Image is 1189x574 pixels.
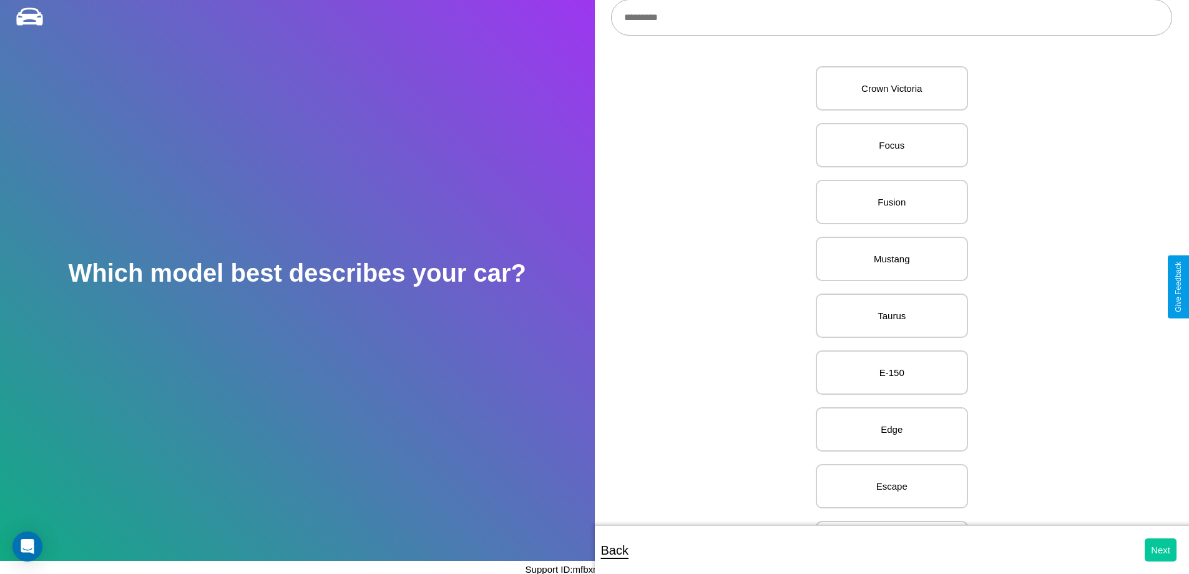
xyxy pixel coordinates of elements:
[829,137,954,154] p: Focus
[829,478,954,495] p: Escape
[12,532,42,562] div: Open Intercom Messenger
[68,259,526,287] h2: Which model best describes your car?
[829,194,954,210] p: Fusion
[601,539,629,562] p: Back
[829,307,954,324] p: Taurus
[829,80,954,97] p: Crown Victoria
[1174,262,1183,312] div: Give Feedback
[829,364,954,381] p: E-150
[1145,538,1177,562] button: Next
[829,421,954,438] p: Edge
[829,250,954,267] p: Mustang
